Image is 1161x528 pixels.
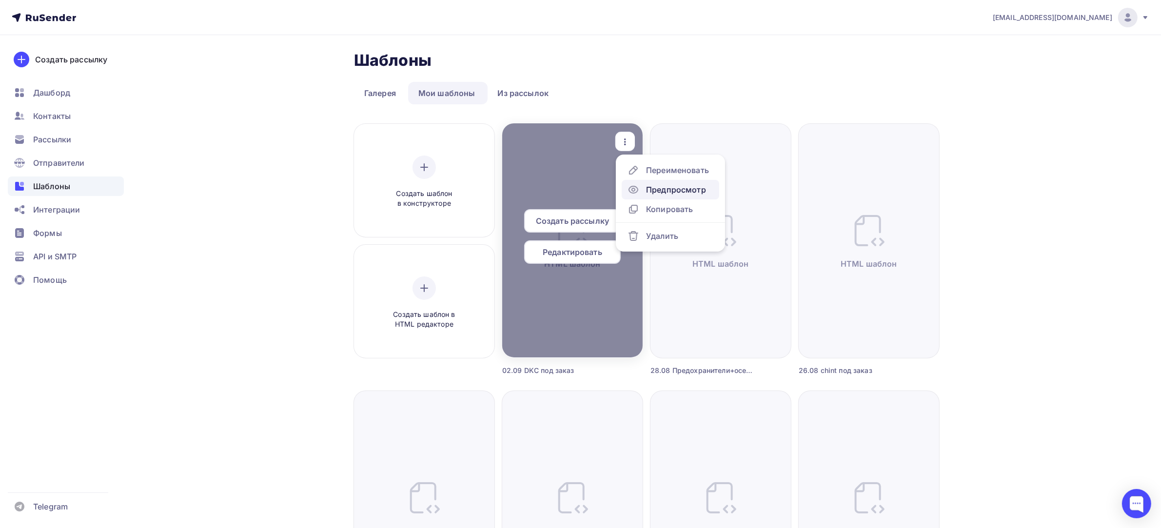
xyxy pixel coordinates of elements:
span: Помощь [33,274,67,286]
div: 28.08 Предохранители+осенние скидки [650,366,756,375]
h2: Шаблоны [354,51,432,70]
div: 02.09 DKC под заказ [502,366,608,375]
a: Отправители [8,153,124,173]
div: Переименовать [646,164,709,176]
span: Создать рассылку [536,215,609,227]
span: Рассылки [33,134,71,145]
div: 26.08 chint под заказ [799,366,904,375]
span: Интеграции [33,204,80,215]
a: Мои шаблоны [408,82,486,104]
span: Создать шаблон в конструкторе [378,189,471,209]
span: Создать шаблон в HTML редакторе [378,310,471,330]
a: Дашборд [8,83,124,102]
span: API и SMTP [33,251,77,262]
span: Telegram [33,501,68,512]
a: [EMAIL_ADDRESS][DOMAIN_NAME] [993,8,1149,27]
div: Копировать [646,203,693,215]
span: Отправители [33,157,85,169]
a: Из рассылок [488,82,559,104]
span: Формы [33,227,62,239]
div: Предпросмотр [646,184,706,196]
a: Шаблоны [8,176,124,196]
div: Создать рассылку [35,54,107,65]
span: Редактировать [543,246,602,258]
span: [EMAIL_ADDRESS][DOMAIN_NAME] [993,13,1112,22]
span: Шаблоны [33,180,70,192]
a: Рассылки [8,130,124,149]
div: Удалить [646,230,678,242]
span: Дашборд [33,87,70,98]
a: Галерея [354,82,406,104]
a: Контакты [8,106,124,126]
span: Контакты [33,110,71,122]
a: Формы [8,223,124,243]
